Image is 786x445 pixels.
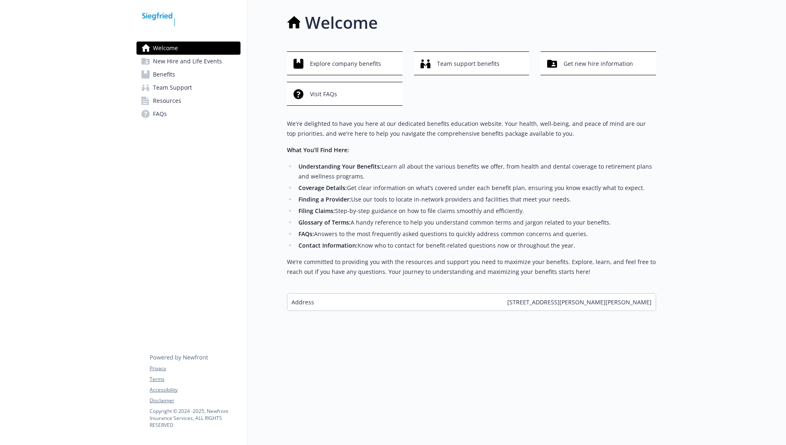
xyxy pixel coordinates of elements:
[296,241,656,250] li: Know who to contact for benefit-related questions now or throughout the year.
[296,183,656,193] li: Get clear information on what’s covered under each benefit plan, ensuring you know exactly what t...
[150,375,240,383] a: Terms
[296,229,656,239] li: Answers to the most frequently asked questions to quickly address common concerns and queries.
[298,230,314,238] strong: FAQs:
[153,68,175,81] span: Benefits
[150,408,240,429] p: Copyright © 2024 - 2025 , Newfront Insurance Services, ALL RIGHTS RESERVED
[507,298,652,306] span: [STREET_ADDRESS][PERSON_NAME][PERSON_NAME]
[298,207,335,215] strong: Filing Claims:
[287,82,402,106] button: Visit FAQs
[310,86,337,102] span: Visit FAQs
[310,56,381,72] span: Explore company benefits
[287,146,349,154] strong: What You’ll Find Here:
[287,51,402,75] button: Explore company benefits
[541,51,656,75] button: Get new hire information
[287,257,656,277] p: We’re committed to providing you with the resources and support you need to maximize your benefit...
[414,51,529,75] button: Team support benefits
[298,184,347,192] strong: Coverage Details:
[136,81,240,94] a: Team Support
[136,107,240,121] a: FAQs
[298,241,358,249] strong: Contact Information:
[153,107,167,121] span: FAQs
[150,386,240,394] a: Accessibility
[296,218,656,227] li: A handy reference to help you understand common terms and jargon related to your benefits.
[296,162,656,181] li: Learn all about the various benefits we offer, from health and dental coverage to retirement plan...
[136,94,240,107] a: Resources
[564,56,633,72] span: Get new hire information
[437,56,499,72] span: Team support benefits
[153,81,192,94] span: Team Support
[136,55,240,68] a: New Hire and Life Events
[298,218,351,226] strong: Glossary of Terms:
[296,195,656,204] li: Use our tools to locate in-network providers and facilities that meet your needs.
[150,397,240,404] a: Disclaimer
[136,68,240,81] a: Benefits
[136,42,240,55] a: Welcome
[298,162,381,170] strong: Understanding Your Benefits:
[291,298,314,306] span: Address
[153,42,178,55] span: Welcome
[287,119,656,139] p: We're delighted to have you here at our dedicated benefits education website. Your health, well-b...
[298,195,351,203] strong: Finding a Provider:
[153,94,181,107] span: Resources
[296,206,656,216] li: Step-by-step guidance on how to file claims smoothly and efficiently.
[150,365,240,372] a: Privacy
[305,10,378,35] h1: Welcome
[153,55,222,68] span: New Hire and Life Events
